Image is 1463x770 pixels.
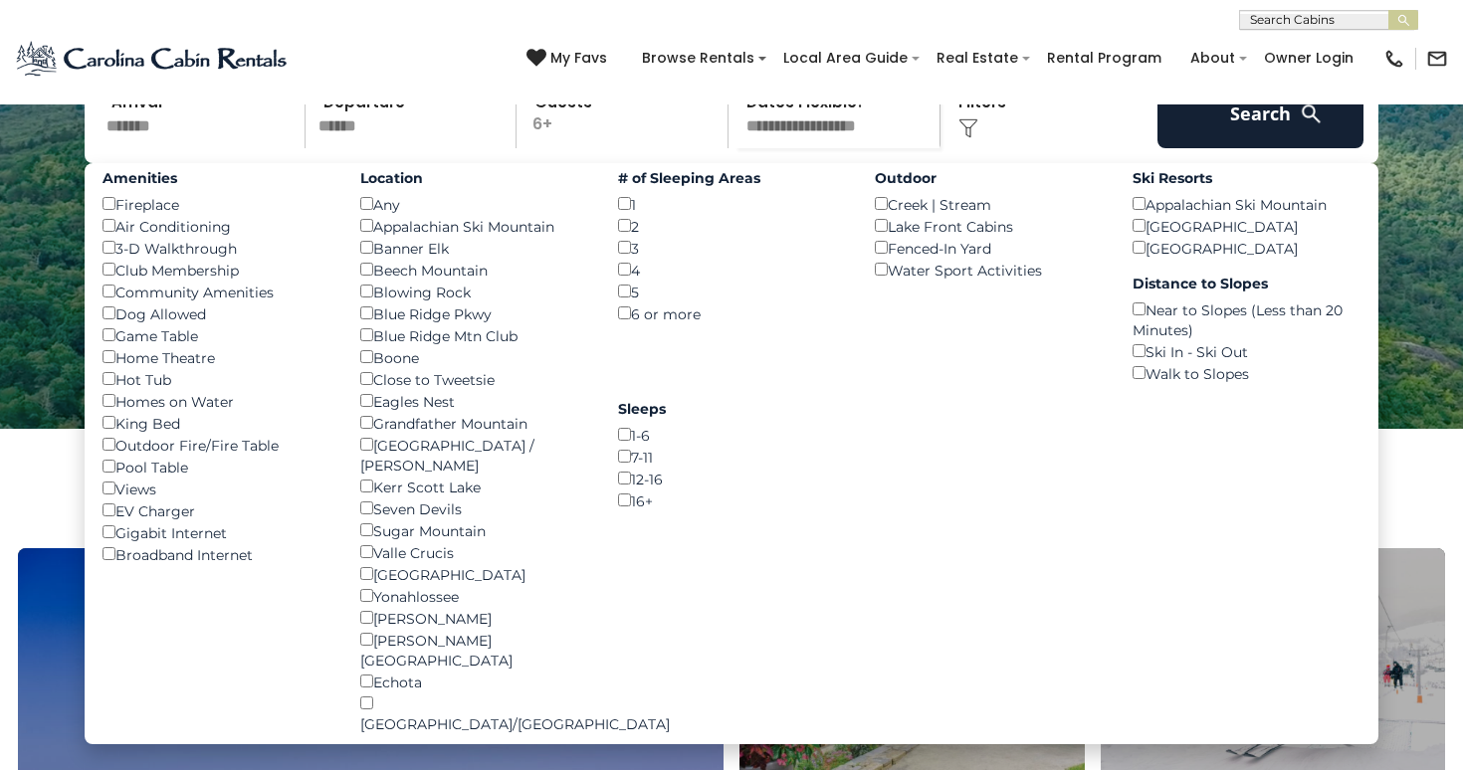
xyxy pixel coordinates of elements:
button: Search [1157,79,1363,148]
img: mail-regular-black.png [1426,48,1448,70]
div: Dog Allowed [103,302,330,324]
div: [PERSON_NAME] [360,607,588,629]
div: Club Membership [103,259,330,281]
img: filter--v1.png [958,118,978,138]
div: [GEOGRAPHIC_DATA] / [PERSON_NAME] [360,434,588,476]
div: Hot Tub [103,368,330,390]
div: Lake Front Cabins [875,215,1103,237]
div: Echota [360,671,588,692]
div: Community Amenities [103,281,330,302]
div: Water Sport Activities [875,259,1103,281]
label: Outdoor [875,168,1103,188]
label: Amenities [103,168,330,188]
div: Gigabit Internet [103,521,330,543]
a: Owner Login [1254,43,1363,74]
label: Sleeps [618,399,846,419]
div: Homes on Water [103,390,330,412]
p: 6+ [522,79,728,148]
div: Ski In - Ski Out [1133,340,1360,362]
div: [GEOGRAPHIC_DATA]/[GEOGRAPHIC_DATA] [360,692,588,734]
div: 4 [618,259,846,281]
a: My Favs [526,48,612,70]
div: Sugar Mountain [360,519,588,541]
div: Broadband Internet [103,543,330,565]
div: Air Conditioning [103,215,330,237]
h3: Select Your Destination [15,479,1448,548]
div: 16+ [618,489,846,511]
div: Boone [360,346,588,368]
div: 1-6 [618,424,846,446]
div: Blowing Rock [360,281,588,302]
div: Appalachian Ski Mountain [1133,193,1360,215]
div: 6 or more [618,302,846,324]
a: Rental Program [1037,43,1171,74]
a: Real Estate [927,43,1028,74]
label: Location [360,168,588,188]
div: Banner Elk [360,237,588,259]
div: Any [360,193,588,215]
label: # of Sleeping Areas [618,168,846,188]
div: [GEOGRAPHIC_DATA] [1133,237,1360,259]
div: [GEOGRAPHIC_DATA] [360,563,588,585]
div: Grandfather Mountain [360,412,588,434]
label: Ski Resorts [1133,168,1360,188]
a: Browse Rentals [632,43,764,74]
div: Fireplace [103,193,330,215]
div: [GEOGRAPHIC_DATA] [1133,215,1360,237]
div: Kerr Scott Lake [360,476,588,497]
div: Walk to Slopes [1133,362,1360,384]
div: 12-16 [618,468,846,489]
div: 2 [618,215,846,237]
div: 5 [618,281,846,302]
img: Blue-2.png [15,39,291,79]
div: 3-D Walkthrough [103,237,330,259]
div: King Bed [103,412,330,434]
div: Fenced-In Yard [875,237,1103,259]
a: Local Area Guide [773,43,918,74]
div: Near to Slopes (Less than 20 Minutes) [1133,298,1360,340]
div: 1 [618,193,846,215]
div: Blue Ridge Mtn Club [360,324,588,346]
img: search-regular-white.png [1299,101,1324,126]
div: Beech Mountain [360,259,588,281]
div: Eagles Nest [360,390,588,412]
div: Appalachian Ski Mountain [360,215,588,237]
label: Distance to Slopes [1133,274,1360,293]
div: Yonahlossee [360,585,588,607]
div: Game Table [103,324,330,346]
img: phone-regular-black.png [1383,48,1405,70]
div: 3 [618,237,846,259]
a: About [1180,43,1245,74]
div: Close to Tweetsie [360,368,588,390]
div: Creek | Stream [875,193,1103,215]
div: Blue Ridge Pkwy [360,302,588,324]
span: My Favs [550,48,607,69]
div: Home Theatre [103,346,330,368]
div: EV Charger [103,499,330,521]
div: 7-11 [618,446,846,468]
div: Pool Table [103,456,330,478]
div: Seven Devils [360,497,588,519]
div: Views [103,478,330,499]
div: Outdoor Fire/Fire Table [103,434,330,456]
div: Valle Crucis [360,541,588,563]
div: [PERSON_NAME][GEOGRAPHIC_DATA] [360,629,588,671]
